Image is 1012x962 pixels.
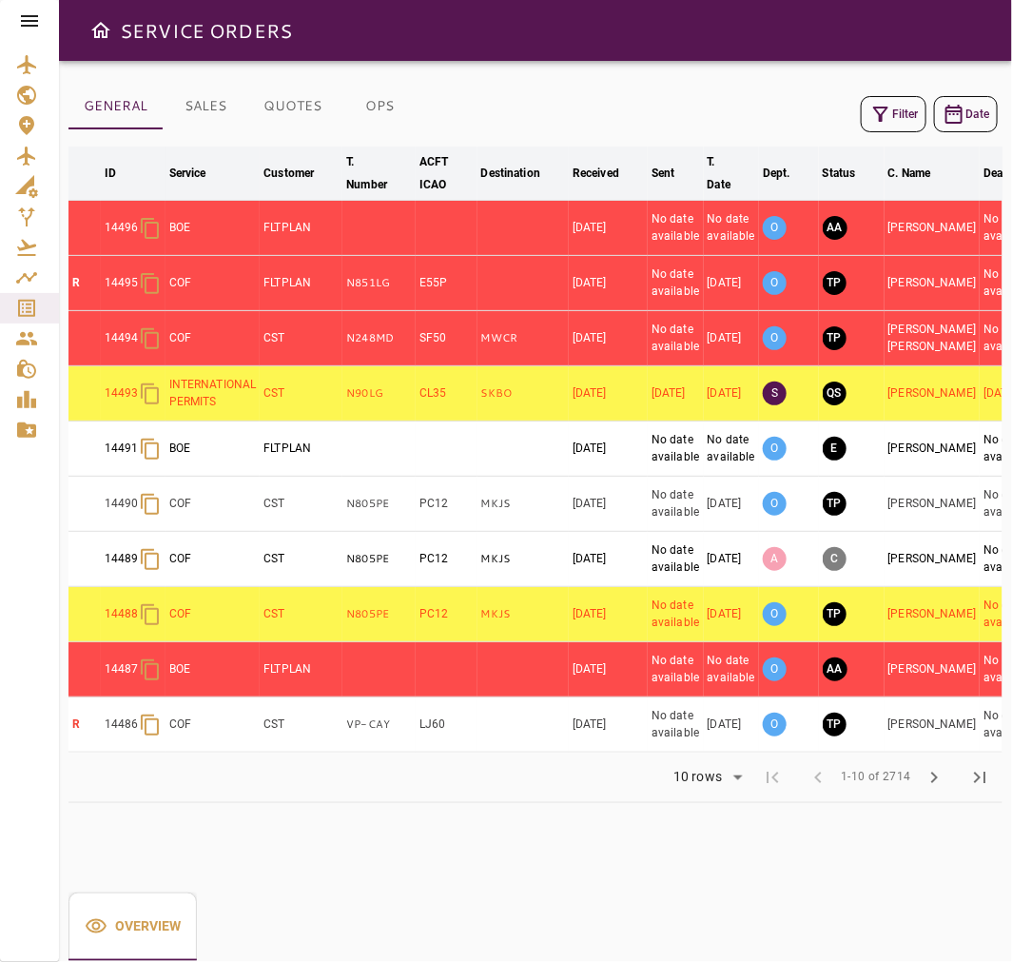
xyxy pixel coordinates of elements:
[704,532,760,587] td: [DATE]
[165,532,261,587] td: COF
[823,602,847,626] button: TRIP PREPARATION
[885,477,981,532] td: [PERSON_NAME]
[481,496,565,512] p: MKJS
[573,162,644,185] span: Received
[68,893,197,961] div: basic tabs example
[337,84,422,129] button: OPS
[763,162,815,185] span: Dept.
[82,11,120,49] button: Open drawer
[704,642,760,697] td: No date available
[823,162,856,185] div: Status
[165,642,261,697] td: BOE
[481,551,565,567] p: MKJS
[795,755,841,800] span: Previous Page
[911,755,957,800] span: Next Page
[569,697,648,753] td: [DATE]
[416,587,477,642] td: PC12
[763,382,787,405] p: S
[260,311,342,366] td: CST
[885,366,981,422] td: [PERSON_NAME]
[569,532,648,587] td: [DATE]
[165,256,261,311] td: COF
[823,271,847,295] button: TRIP PREPARATION
[105,717,139,733] p: 14486
[763,492,787,516] p: O
[120,15,292,46] h6: SERVICE ORDERS
[648,697,704,753] td: No date available
[346,275,412,291] p: N851LG
[105,275,139,291] p: 14495
[763,162,790,185] div: Dept.
[105,385,139,402] p: 14493
[957,755,1002,800] span: Last Page
[260,532,342,587] td: CST
[169,162,231,185] span: Service
[648,587,704,642] td: No date available
[481,162,565,185] span: Destination
[934,96,998,132] button: Date
[885,201,981,256] td: [PERSON_NAME]
[416,256,477,311] td: E55P
[763,271,787,295] p: O
[968,766,991,789] span: last_page
[885,256,981,311] td: [PERSON_NAME]
[648,256,704,311] td: No date available
[823,326,847,350] button: TRIP PREPARATION
[648,532,704,587] td: No date available
[708,150,756,196] span: T. Date
[823,216,847,240] button: AWAITING ASSIGNMENT
[165,477,261,532] td: COF
[165,366,261,422] td: INTERNATIONAL PERMITS
[260,256,342,311] td: FLTPLAN
[260,366,342,422] td: CST
[704,697,760,753] td: [DATE]
[481,385,565,402] p: SKBO
[648,366,704,422] td: [DATE]
[416,477,477,532] td: PC12
[105,162,141,185] span: ID
[72,717,97,733] p: R
[885,697,981,753] td: [PERSON_NAME]
[346,330,412,346] p: N248MD
[763,326,787,350] p: O
[823,382,847,405] button: QUOTE SENT
[823,492,847,516] button: TRIP PREPARATION
[346,150,412,196] span: T. Number
[823,658,847,681] button: AWAITING ASSIGNMENT
[105,551,139,567] p: 14489
[105,162,116,185] div: ID
[885,642,981,697] td: [PERSON_NAME]
[823,437,847,461] button: EXECUTION
[481,330,565,346] p: MWCR
[416,366,477,422] td: CL35
[823,162,881,185] span: Status
[823,547,847,571] button: CANCELED
[704,422,760,477] td: No date available
[165,587,261,642] td: COF
[569,587,648,642] td: [DATE]
[105,220,139,236] p: 14496
[569,477,648,532] td: [DATE]
[923,766,945,789] span: chevron_right
[346,551,412,567] p: N805PE
[260,587,342,642] td: CST
[704,256,760,311] td: [DATE]
[72,275,97,291] p: R
[652,162,675,185] div: Sent
[888,162,931,185] div: C. Name
[68,893,197,961] button: Overview
[346,385,412,402] p: N90LG
[105,606,139,622] p: 14488
[763,547,787,571] p: A
[105,330,139,346] p: 14494
[105,441,139,457] p: 14491
[573,162,619,185] div: Received
[163,84,248,129] button: SALES
[569,642,648,697] td: [DATE]
[346,150,387,196] div: T. Number
[763,437,787,461] p: O
[885,587,981,642] td: [PERSON_NAME]
[885,422,981,477] td: [PERSON_NAME]
[648,311,704,366] td: No date available
[346,717,412,733] p: VP-CAY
